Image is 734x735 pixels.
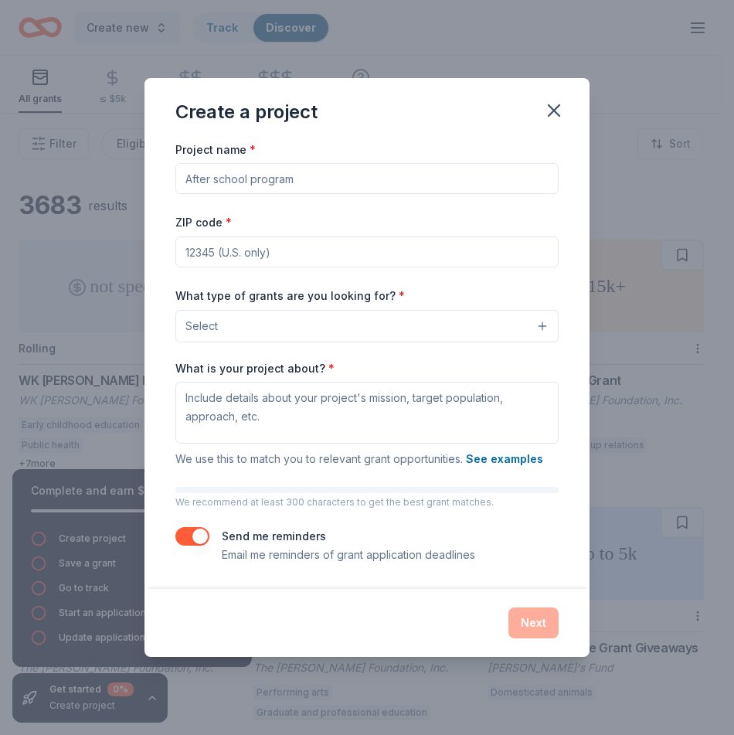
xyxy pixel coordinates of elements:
[222,546,475,564] p: Email me reminders of grant application deadlines
[175,496,559,509] p: We recommend at least 300 characters to get the best grant matches.
[175,215,232,230] label: ZIP code
[175,361,335,376] label: What is your project about?
[175,236,559,267] input: 12345 (U.S. only)
[222,529,326,543] label: Send me reminders
[175,163,559,194] input: After school program
[185,317,218,335] span: Select
[466,450,543,468] button: See examples
[175,288,405,304] label: What type of grants are you looking for?
[175,100,318,124] div: Create a project
[175,310,559,342] button: Select
[175,452,543,465] span: We use this to match you to relevant grant opportunities.
[175,142,256,158] label: Project name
